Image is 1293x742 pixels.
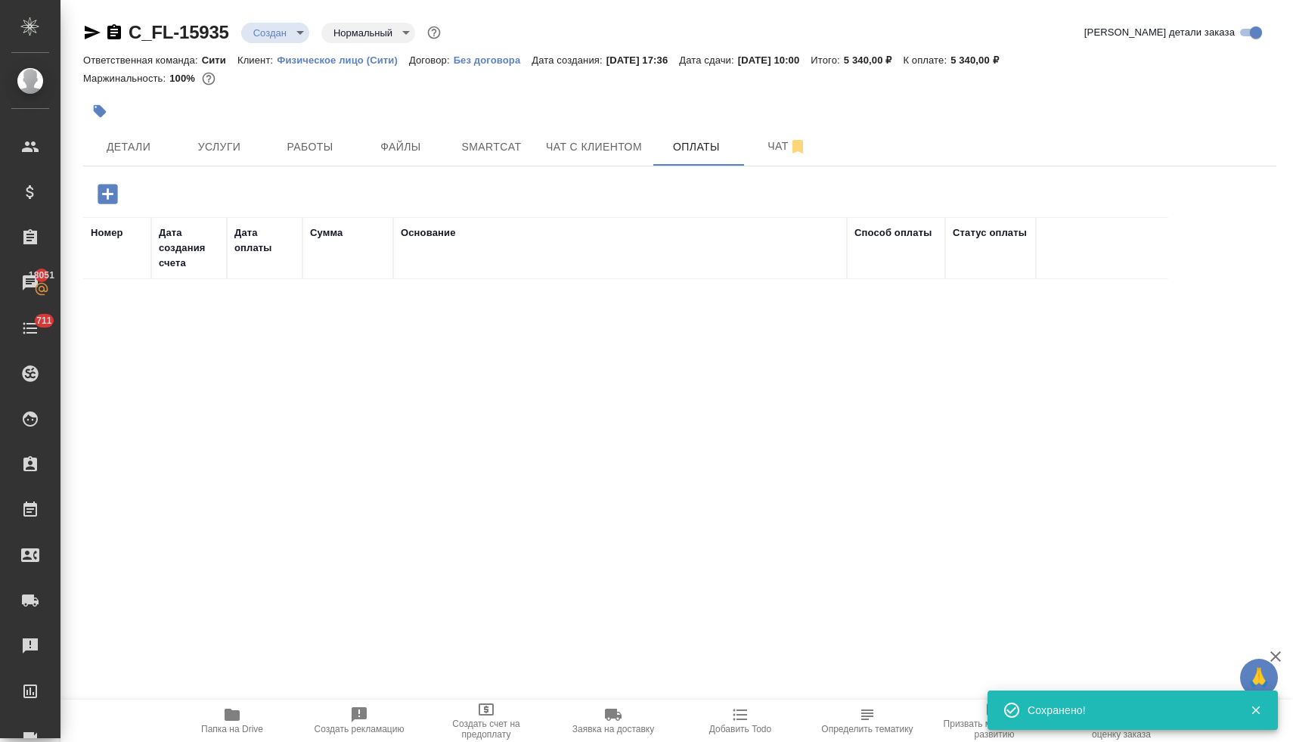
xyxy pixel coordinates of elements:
button: Заявка на доставку [550,700,677,742]
button: Определить тематику [804,700,931,742]
span: Услуги [183,138,256,157]
span: Добавить Todo [709,724,771,734]
a: 711 [4,309,57,347]
span: Детали [92,138,165,157]
button: Нормальный [329,26,397,39]
p: Клиент: [237,54,277,66]
p: Дата создания: [532,54,606,66]
p: Дата сдачи: [679,54,737,66]
button: Доп статусы указывают на важность/срочность заказа [424,23,444,42]
span: Определить тематику [821,724,913,734]
span: Призвать менеджера по развитию [940,719,1049,740]
button: Призвать менеджера по развитию [931,700,1058,742]
p: Сити [202,54,237,66]
p: Без договора [454,54,532,66]
p: 5 340,00 ₽ [844,54,904,66]
span: 18051 [20,268,64,283]
span: Создать счет на предоплату [432,719,541,740]
p: 100% [169,73,199,84]
span: Чат с клиентом [546,138,642,157]
span: Работы [274,138,346,157]
span: Smartcat [455,138,528,157]
div: Статус оплаты [953,225,1027,241]
button: Папка на Drive [169,700,296,742]
span: Создать рекламацию [315,724,405,734]
p: Маржинальность: [83,73,169,84]
button: Создать рекламацию [296,700,423,742]
div: Способ оплаты [854,225,932,241]
button: Скопировать ссылку для ЯМессенджера [83,23,101,42]
button: Добавить Todo [677,700,804,742]
button: Создать счет на предоплату [423,700,550,742]
div: Основание [401,225,456,241]
p: [DATE] 10:00 [738,54,811,66]
div: Сумма [310,225,343,241]
span: Папка на Drive [201,724,263,734]
button: Добавить оплату [87,179,129,210]
button: Добавить тэг [83,95,116,128]
div: Создан [321,23,415,43]
button: 🙏 [1240,659,1278,697]
span: 711 [27,313,61,328]
button: Создан [249,26,291,39]
p: [DATE] 17:36 [606,54,680,66]
span: Чат [751,137,823,156]
p: К оплате: [903,54,950,66]
span: [PERSON_NAME] детали заказа [1084,25,1235,40]
div: Номер [91,225,123,241]
div: Создан [241,23,309,43]
svg: Отписаться [789,138,807,156]
div: Дата оплаты [234,225,295,256]
a: Без договора [454,53,532,66]
p: Ответственная команда: [83,54,202,66]
div: Дата создания счета [159,225,219,271]
a: Физическое лицо (Сити) [277,53,409,66]
span: Заявка на доставку [572,724,654,734]
p: Итого: [811,54,843,66]
button: 0.00 RUB; [199,69,219,88]
p: 5 340,00 ₽ [950,54,1010,66]
p: Физическое лицо (Сити) [277,54,409,66]
p: Договор: [409,54,454,66]
div: Сохранено! [1028,703,1227,718]
button: Закрыть [1240,703,1271,717]
button: Скопировать ссылку [105,23,123,42]
a: 18051 [4,264,57,302]
span: Оплаты [660,138,733,157]
span: 🙏 [1246,662,1272,694]
a: C_FL-15935 [129,22,229,42]
span: Файлы [364,138,437,157]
